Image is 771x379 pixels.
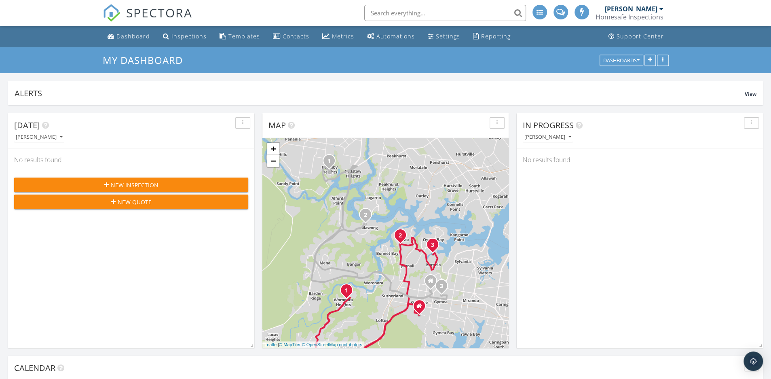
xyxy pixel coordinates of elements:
div: 90 Wolger St, Como, NSW 2226 [400,235,405,240]
div: Settings [436,32,460,40]
div: Dashboard [116,32,150,40]
button: Dashboards [600,55,643,66]
div: Support Center [617,32,664,40]
span: [DATE] [14,120,40,131]
button: New Inspection [14,178,248,192]
div: 6 Munkdakal Ave, Kirrawee NSW 2232 [419,306,424,311]
div: 46A Alamein Rd, Revesby Heights, NSW 2212 [329,161,334,165]
a: Inspections [160,29,210,44]
div: [PERSON_NAME] [524,134,571,140]
div: Automations [376,32,415,40]
i: 2 [399,233,402,239]
div: 28A Tea Garden Avenue, kirrawee New South Wales 2232 [431,281,435,286]
div: [PERSON_NAME] [16,134,63,140]
i: 2 [364,212,367,218]
input: Search everything... [364,5,526,21]
span: In Progress [523,120,574,131]
div: Metrics [332,32,354,40]
span: View [745,91,756,97]
a: Metrics [319,29,357,44]
div: No results found [517,149,763,171]
a: Zoom out [267,155,279,167]
a: SPECTORA [103,11,192,28]
div: Contacts [283,32,309,40]
img: The Best Home Inspection Software - Spectora [103,4,120,22]
a: © OpenStreetMap contributors [302,342,362,347]
div: Dashboards [603,57,640,63]
button: New Quote [14,195,248,209]
a: Dashboard [104,29,153,44]
a: Reporting [470,29,514,44]
i: 1 [327,159,331,164]
button: [PERSON_NAME] [523,132,573,143]
i: 1 [345,288,348,294]
div: Homesafe Inspections [596,13,663,21]
div: | [262,341,364,348]
div: 40 Milburn Rd, Gymea, NSW 2227 [441,286,446,290]
div: Alerts [15,88,745,99]
a: Settings [425,29,463,44]
div: Open Intercom Messenger [744,351,763,371]
a: My Dashboard [103,53,190,67]
div: Reporting [481,32,511,40]
a: Support Center [605,29,667,44]
span: SPECTORA [126,4,192,21]
span: Map [268,120,286,131]
div: No results found [8,149,254,171]
div: Inspections [171,32,207,40]
div: 16 Old Ferry Rd, Illawong, NSW 2234 [365,214,370,219]
i: 3 [431,242,434,248]
a: Contacts [270,29,313,44]
a: © MapTiler [279,342,301,347]
div: Templates [228,32,260,40]
a: Automations (Advanced) [364,29,418,44]
div: 122 Siandra Dr, Kareela, NSW 2232 [433,244,437,249]
i: 3 [440,284,443,289]
div: 94 Bundanoon Rd, Woronora Heights, NSW 2233 [346,290,351,295]
span: Calendar [14,362,55,373]
span: New Inspection [111,181,158,189]
a: Leaflet [264,342,278,347]
div: [PERSON_NAME] [605,5,657,13]
a: Templates [216,29,263,44]
button: [PERSON_NAME] [14,132,64,143]
span: New Quote [118,198,152,206]
a: Zoom in [267,143,279,155]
